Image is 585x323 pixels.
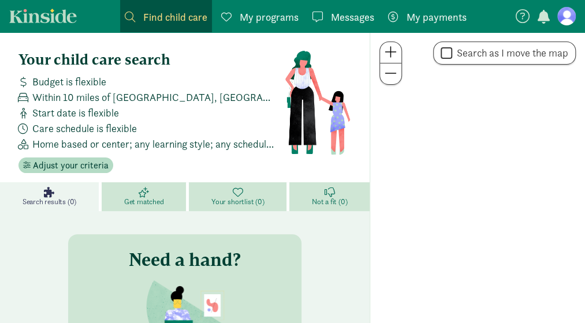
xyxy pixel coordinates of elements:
a: Your shortlist (0) [189,182,289,211]
span: Budget is flexible [32,74,106,89]
span: Find child care [143,9,207,25]
a: Kinside [9,9,77,23]
span: Start date is flexible [32,105,119,121]
span: Within 10 miles of [GEOGRAPHIC_DATA], [GEOGRAPHIC_DATA] [32,89,275,105]
span: Search results (0) [23,197,76,206]
span: Adjust your criteria [33,159,109,172]
button: Adjust your criteria [18,157,113,174]
h3: Need a hand? [129,248,241,271]
span: Home based or center; any learning style; any schedule type [32,136,275,152]
span: Care schedule is flexible [32,121,137,136]
a: Get matched [102,182,189,211]
label: Search as I move the map [452,46,568,60]
span: Your shortlist (0) [211,197,264,206]
span: Messages [331,9,374,25]
a: Not a fit (0) [289,182,370,211]
h4: Your child care search [18,51,285,69]
span: My payments [407,9,467,25]
span: Not a fit (0) [312,197,347,206]
span: My programs [240,9,299,25]
span: Get matched [124,197,164,206]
